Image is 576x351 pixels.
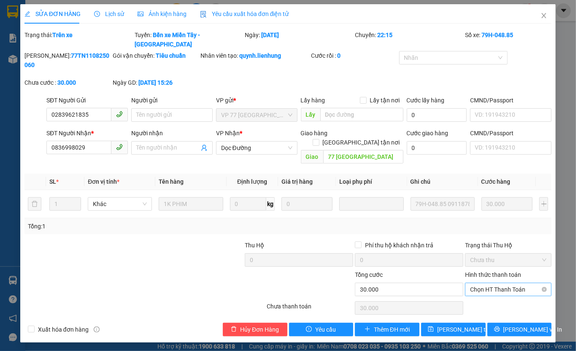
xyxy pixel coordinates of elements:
div: Người nhận [131,129,213,138]
span: Yêu cầu [315,325,336,334]
b: 79H-048.85 [481,32,513,38]
div: Ngày GD: [113,78,199,87]
div: CMND/Passport [470,96,552,105]
span: Cước hàng [481,178,511,185]
span: printer [494,326,500,333]
input: 0 [281,197,333,211]
b: [DATE] [261,32,279,38]
div: Gói vận chuyển: [113,51,199,60]
input: VD: Bàn, Ghế [159,197,223,211]
b: quynh.lienhung [240,52,281,59]
b: Tiêu chuẩn [156,52,186,59]
div: Trạng thái: [24,30,134,49]
span: Thu Hộ [245,242,264,249]
div: Tổng: 1 [28,222,223,231]
div: Số xe: [464,30,552,49]
label: Hình thức thanh toán [465,271,521,278]
span: VP Nhận [216,130,240,137]
span: Yêu cầu xuất hóa đơn điện tử [200,11,289,17]
input: Dọc đường [323,150,403,163]
div: CMND/Passport [470,129,552,138]
span: Xuất hóa đơn hàng [35,325,92,334]
span: kg [266,197,275,211]
span: Lịch sử [94,11,124,17]
input: Cước lấy hàng [407,108,467,122]
button: exclamation-circleYêu cầu [289,323,354,336]
button: save[PERSON_NAME] thay đổi [421,323,486,336]
span: info-circle [94,327,100,332]
span: Hủy Đơn Hàng [240,325,279,334]
span: plus [365,326,370,333]
b: Trên xe [52,32,73,38]
span: Lấy hàng [301,97,325,104]
span: delete [231,326,237,333]
b: 0 [337,52,341,59]
label: Cước lấy hàng [407,97,445,104]
b: 30.000 [57,79,76,86]
span: phone [116,111,123,118]
button: plusThêm ĐH mới [355,323,419,336]
div: Cước rồi : [311,51,398,60]
div: [PERSON_NAME]: [24,51,111,70]
span: VP 77 Thái Nguyên [221,109,292,121]
span: Khác [93,198,147,210]
span: Tên hàng [159,178,184,185]
span: Thêm ĐH mới [374,325,410,334]
th: Loại phụ phí [336,174,407,190]
input: Dọc đường [320,108,403,121]
input: Cước giao hàng [407,141,467,155]
span: Định lượng [237,178,267,185]
b: [DATE] 15:26 [138,79,173,86]
button: delete [28,197,41,211]
b: Bến xe Miền Tây - [GEOGRAPHIC_DATA] [135,32,200,48]
span: Giá trị hàng [281,178,313,185]
span: Chọn HT Thanh Toán [470,283,546,296]
span: close-circle [542,287,547,292]
span: Tổng cước [355,271,383,278]
div: Nhân viên tạo: [201,51,309,60]
div: VP gửi [216,96,297,105]
span: SỬA ĐƠN HÀNG [24,11,81,17]
span: SL [49,178,56,185]
div: Chưa thanh toán [266,302,354,316]
div: Tuyến: [134,30,244,49]
div: Trạng thái Thu Hộ [465,241,552,250]
span: Đơn vị tính [88,178,119,185]
span: Dọc Đường [221,142,292,154]
span: user-add [201,145,208,151]
button: Close [532,4,556,28]
th: Ghi chú [407,174,478,190]
span: Ảnh kiện hàng [138,11,187,17]
span: close [541,12,547,19]
input: Ghi Chú [411,197,475,211]
button: printer[PERSON_NAME] và In [487,323,552,336]
input: 0 [481,197,533,211]
div: Người gửi [131,96,213,105]
div: SĐT Người Gửi [46,96,128,105]
span: [GEOGRAPHIC_DATA] tận nơi [319,138,403,147]
span: Lấy [301,108,320,121]
div: Chưa cước : [24,78,111,87]
span: [PERSON_NAME] thay đổi [437,325,505,334]
span: Chưa thu [470,254,546,266]
span: clock-circle [94,11,100,17]
div: Chuyến: [354,30,464,49]
label: Cước giao hàng [407,130,449,137]
span: save [428,326,434,333]
span: Giao hàng [301,130,328,137]
span: Phí thu hộ khách nhận trả [362,241,437,250]
button: deleteHủy Đơn Hàng [223,323,287,336]
div: SĐT Người Nhận [46,129,128,138]
span: exclamation-circle [306,326,312,333]
span: Lấy tận nơi [367,96,403,105]
img: icon [200,11,207,18]
span: [PERSON_NAME] và In [503,325,562,334]
span: Giao [301,150,323,163]
b: 22:15 [377,32,392,38]
span: picture [138,11,143,17]
button: plus [539,197,548,211]
span: edit [24,11,30,17]
div: Ngày: [244,30,354,49]
span: phone [116,144,123,150]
